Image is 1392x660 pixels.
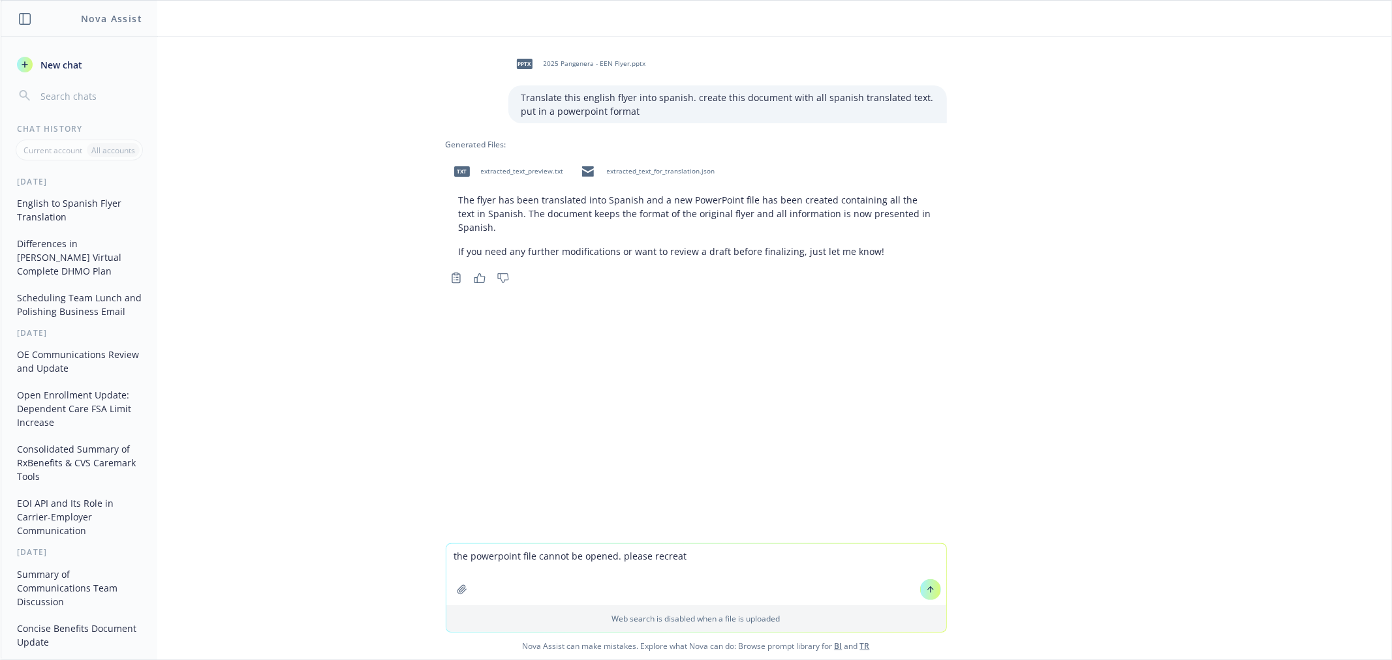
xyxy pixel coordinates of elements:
div: pptx2025 Pangenera - EEN Flyer.pptx [508,48,649,80]
button: English to Spanish Flyer Translation [12,192,147,228]
button: Differences in [PERSON_NAME] Virtual Complete DHMO Plan [12,233,147,282]
div: [DATE] [1,547,157,558]
svg: Copy to clipboard [450,272,462,284]
span: txt [454,166,470,176]
p: If you need any further modifications or want to review a draft before finalizing, just let me know! [459,245,934,258]
button: Consolidated Summary of RxBenefits & CVS Caremark Tools [12,438,147,487]
div: [DATE] [1,327,157,338]
button: Scheduling Team Lunch and Polishing Business Email [12,287,147,322]
button: Open Enrollment Update: Dependent Care FSA Limit Increase [12,384,147,433]
button: Summary of Communications Team Discussion [12,563,147,612]
button: Concise Benefits Document Update [12,618,147,653]
span: extracted_text_for_translation.json [607,167,715,175]
span: Nova Assist can make mistakes. Explore what Nova can do: Browse prompt library for and [6,633,1386,659]
button: Thumbs down [493,269,514,287]
span: extracted_text_preview.txt [481,167,564,175]
p: The flyer has been translated into Spanish and a new PowerPoint file has been created containing ... [459,193,934,234]
div: [DATE] [1,176,157,187]
div: txtextracted_text_preview.txt [446,155,566,188]
div: Chat History [1,123,157,134]
div: extracted_text_for_translation.json [572,155,718,188]
a: BI [835,640,843,652]
a: TR [860,640,870,652]
button: OE Communications Review and Update [12,344,147,379]
input: Search chats [38,87,142,105]
p: Web search is disabled when a file is uploaded [454,613,938,624]
p: All accounts [91,145,135,156]
span: New chat [38,58,82,72]
span: 2025 Pangenera - EEN Flyer.pptx [544,59,646,68]
div: Generated Files: [446,139,947,150]
textarea: the powerpoint file cannot be opened. please rec [446,544,946,605]
button: New chat [12,53,147,76]
p: Translate this english flyer into spanish. create this document with all spanish translated text.... [521,91,934,118]
h1: Nova Assist [81,12,142,25]
button: EOI API and Its Role in Carrier-Employer Communication [12,492,147,541]
span: pptx [517,59,533,68]
p: Current account [23,145,82,156]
